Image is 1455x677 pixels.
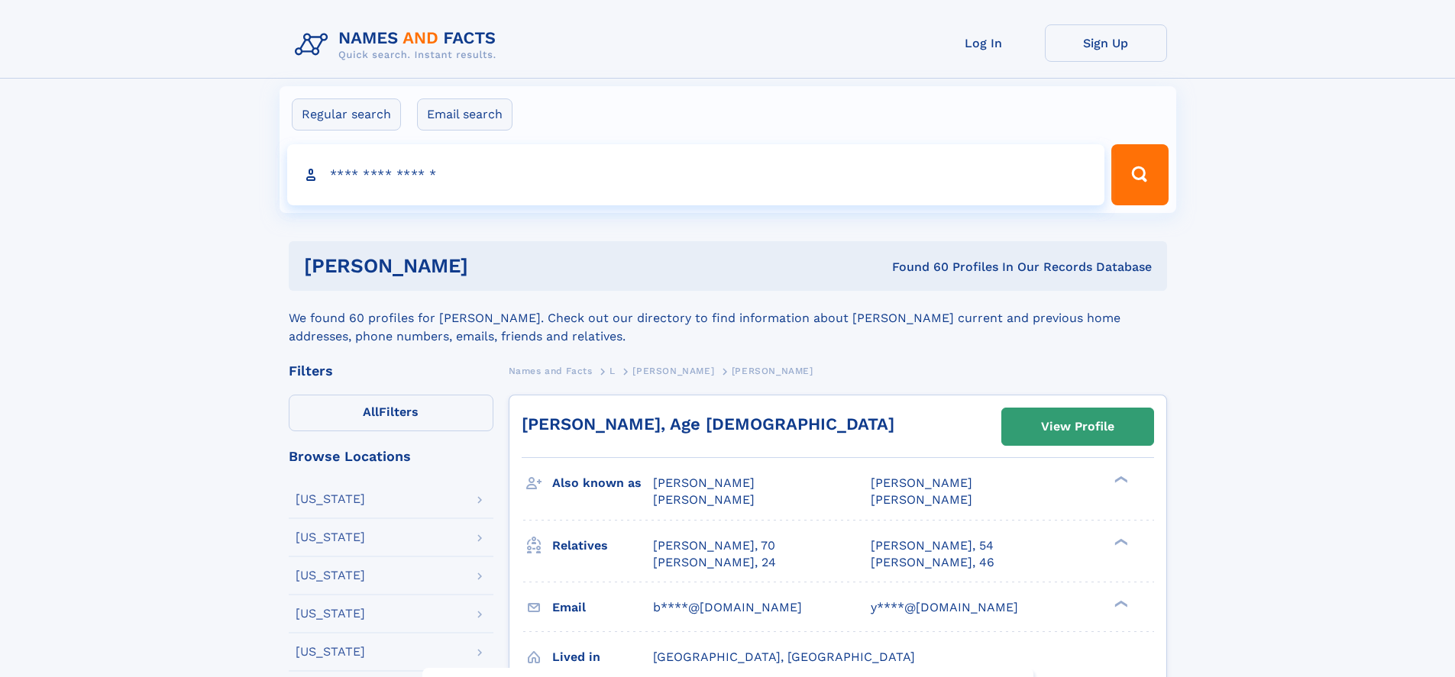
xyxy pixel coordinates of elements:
[609,361,616,380] a: L
[653,476,755,490] span: [PERSON_NAME]
[509,361,593,380] a: Names and Facts
[1002,408,1153,445] a: View Profile
[732,366,813,376] span: [PERSON_NAME]
[632,361,714,380] a: [PERSON_NAME]
[417,98,512,131] label: Email search
[296,608,365,620] div: [US_STATE]
[289,450,493,463] div: Browse Locations
[296,493,365,505] div: [US_STATE]
[552,533,653,559] h3: Relatives
[289,395,493,431] label: Filters
[632,366,714,376] span: [PERSON_NAME]
[296,646,365,658] div: [US_STATE]
[296,569,365,582] div: [US_STATE]
[292,98,401,131] label: Regular search
[522,414,894,434] a: [PERSON_NAME], Age [DEMOGRAPHIC_DATA]
[871,476,972,490] span: [PERSON_NAME]
[1111,475,1129,485] div: ❯
[1045,24,1167,62] a: Sign Up
[871,537,994,554] a: [PERSON_NAME], 54
[680,259,1152,276] div: Found 60 Profiles In Our Records Database
[653,650,915,664] span: [GEOGRAPHIC_DATA], [GEOGRAPHIC_DATA]
[304,256,681,276] h1: [PERSON_NAME]
[289,291,1167,346] div: We found 60 profiles for [PERSON_NAME]. Check out our directory to find information about [PERSON...
[923,24,1045,62] a: Log In
[552,595,653,621] h3: Email
[1111,144,1168,205] button: Search Button
[289,24,509,66] img: Logo Names and Facts
[1111,537,1129,546] div: ❯
[287,144,1105,205] input: search input
[871,492,972,507] span: [PERSON_NAME]
[1041,409,1114,444] div: View Profile
[609,366,616,376] span: L
[552,644,653,670] h3: Lived in
[653,554,776,571] a: [PERSON_NAME], 24
[289,364,493,378] div: Filters
[1111,598,1129,608] div: ❯
[871,554,994,571] a: [PERSON_NAME], 46
[653,537,775,554] a: [PERSON_NAME], 70
[296,531,365,543] div: [US_STATE]
[363,405,379,419] span: All
[653,492,755,507] span: [PERSON_NAME]
[552,470,653,496] h3: Also known as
